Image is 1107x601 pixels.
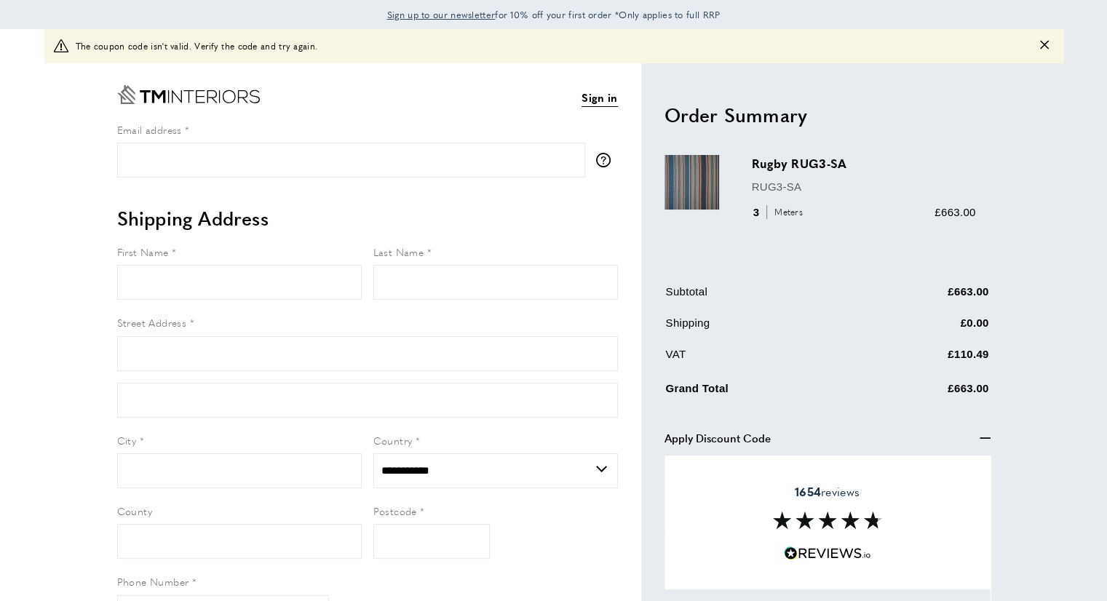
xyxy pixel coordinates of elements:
[666,377,861,408] td: Grand Total
[117,315,187,330] span: Street Address
[752,204,808,221] div: 3
[117,122,182,137] span: Email address
[666,346,861,374] td: VAT
[773,512,882,529] img: Reviews section
[387,8,721,21] span: for 10% off your first order *Only applies to full RRP
[1040,39,1049,53] button: Close message
[752,178,976,196] p: RUG3-SA
[795,483,821,500] strong: 1654
[117,244,169,259] span: First Name
[117,574,189,589] span: Phone Number
[373,433,413,447] span: Country
[862,314,989,343] td: £0.00
[596,153,618,167] button: More information
[666,314,861,343] td: Shipping
[387,7,496,22] a: Sign up to our newsletter
[117,205,618,231] h2: Shipping Address
[664,429,771,447] span: Apply Discount Code
[373,504,417,518] span: Postcode
[582,89,617,107] a: Sign in
[664,102,991,128] h2: Order Summary
[373,244,424,259] span: Last Name
[862,346,989,374] td: £110.49
[795,485,860,499] span: reviews
[752,155,976,172] h3: Rugby RUG3-SA
[766,205,806,219] span: Meters
[387,8,496,21] span: Sign up to our newsletter
[664,155,719,210] img: Rugby RUG3-SA
[862,377,989,408] td: £663.00
[76,39,318,53] span: The coupon code isn't valid. Verify the code and try again.
[935,206,975,218] span: £663.00
[784,546,871,560] img: Reviews.io 5 stars
[862,283,989,311] td: £663.00
[117,85,260,104] a: Go to Home page
[666,283,861,311] td: Subtotal
[117,433,137,447] span: City
[117,504,152,518] span: County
